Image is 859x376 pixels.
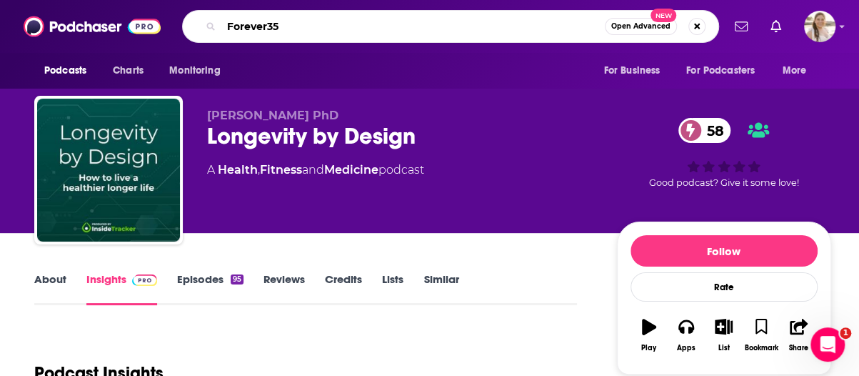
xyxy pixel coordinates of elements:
[677,344,695,352] div: Apps
[325,272,362,305] a: Credits
[324,163,378,177] a: Medicine
[804,11,835,42] button: Show profile menu
[631,235,818,267] button: Follow
[169,61,220,81] span: Monitoring
[221,15,605,38] input: Search podcasts, credits, & more...
[677,57,775,84] button: open menu
[177,272,243,305] a: Episodes95
[631,310,668,361] button: Play
[611,23,670,30] span: Open Advanced
[631,272,818,302] div: Rate
[840,327,851,339] span: 1
[24,13,161,40] img: Podchaser - Follow, Share and Rate Podcasts
[423,272,458,305] a: Similar
[382,272,403,305] a: Lists
[593,57,678,84] button: open menu
[260,163,302,177] a: Fitness
[302,163,324,177] span: and
[729,14,753,39] a: Show notifications dropdown
[810,327,845,362] iframe: Intercom live chat
[780,310,817,361] button: Share
[605,18,677,35] button: Open AdvancedNew
[207,162,424,179] div: A podcast
[132,274,157,286] img: Podchaser Pro
[617,109,831,197] div: 58Good podcast? Give it some love!
[804,11,835,42] img: User Profile
[86,272,157,305] a: InsightsPodchaser Pro
[34,272,66,305] a: About
[789,344,808,352] div: Share
[159,57,238,84] button: open menu
[231,274,243,285] div: 95
[34,57,105,84] button: open menu
[804,11,835,42] span: Logged in as acquavie
[773,57,825,84] button: open menu
[44,61,86,81] span: Podcasts
[718,344,730,352] div: List
[765,14,787,39] a: Show notifications dropdown
[686,61,755,81] span: For Podcasters
[218,163,258,177] a: Health
[182,10,719,43] div: Search podcasts, credits, & more...
[668,310,705,361] button: Apps
[113,61,144,81] span: Charts
[649,177,799,188] span: Good podcast? Give it some love!
[744,344,778,352] div: Bookmark
[207,109,338,122] span: [PERSON_NAME] PhD
[104,57,152,84] a: Charts
[693,118,731,143] span: 58
[743,310,780,361] button: Bookmark
[783,61,807,81] span: More
[705,310,742,361] button: List
[603,61,660,81] span: For Business
[641,344,656,352] div: Play
[258,163,260,177] span: ,
[650,9,676,22] span: New
[678,118,731,143] a: 58
[263,272,305,305] a: Reviews
[37,99,180,242] img: Longevity by Design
